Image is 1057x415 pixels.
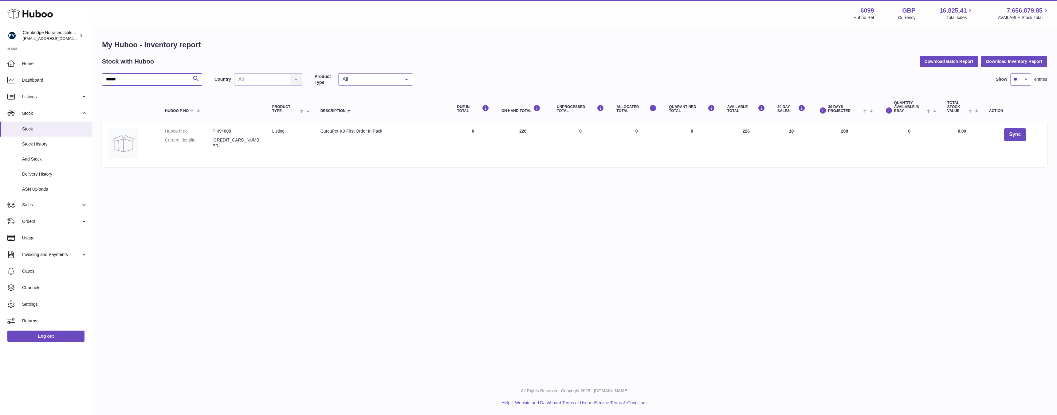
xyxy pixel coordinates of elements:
li: and [513,400,647,406]
span: Invoicing and Payments [22,252,81,258]
div: UNPROCESSED Total [557,105,604,113]
a: Help [502,400,511,405]
h2: Stock with Huboo [102,57,154,66]
span: Delivery History [22,171,87,177]
p: All Rights Reserved. Copyright 2025 - [DOMAIN_NAME] [97,388,1052,394]
h1: My Huboo - Inventory report [102,40,1047,50]
span: 30 DAYS PROJECTED [828,105,862,113]
span: entries [1034,76,1047,82]
span: All [341,76,400,82]
div: Huboo Ref [854,15,874,21]
span: Orders [22,219,81,224]
span: Home [22,61,87,67]
label: Country [214,76,231,82]
span: 0 [691,129,693,134]
div: AVAILABLE Total [727,105,765,113]
span: Cases [22,268,87,274]
span: listing [272,129,285,134]
span: Returns [22,318,87,324]
span: Channels [22,285,87,291]
div: Currency [898,15,916,21]
div: DUE IN TOTAL [457,105,489,113]
span: Stock History [22,141,87,147]
span: Settings [22,301,87,307]
span: Add Stock [22,156,87,162]
div: ALLOCATED Total [616,105,657,113]
div: CurcuPet-K9 First Order In Pack [320,128,445,134]
div: 30 DAY SALES [777,105,805,113]
button: Download Batch Report [920,56,978,67]
span: [EMAIL_ADDRESS][DOMAIN_NAME] [23,36,90,41]
td: 226 [721,122,771,167]
a: Service Terms & Conditions [595,400,648,405]
a: 16,825.41 Total sales [939,6,974,21]
td: 0 [610,122,663,167]
span: 7,656,879.85 [1007,6,1043,15]
span: 16,825.41 [939,6,967,15]
a: Website and Dashboard Terms of Use [515,400,587,405]
button: Sync [1004,128,1026,141]
td: 0 [878,122,941,167]
label: Show [996,76,1007,82]
span: AVAILABLE Stock Total [998,15,1050,21]
span: Product Type [272,105,299,113]
span: Stock [22,111,81,116]
span: Description [320,109,346,113]
dt: Current identifier [165,137,212,149]
div: Action [989,109,1041,113]
div: QUARANTINED Total [669,105,715,113]
span: Stock [22,126,87,132]
button: Download Inventory Report [981,56,1047,67]
strong: 6099 [860,6,874,15]
span: Huboo P no [165,109,189,113]
img: product image [108,128,139,159]
a: Log out [7,331,84,342]
span: Total sales [946,15,974,21]
img: huboo@camnutra.com [7,31,17,40]
td: 208 [811,122,878,167]
label: Product Type [315,74,335,85]
span: Dashboard [22,77,87,83]
div: Cambridge Nutraceuticals Ltd [23,30,78,41]
span: ASN Uploads [22,186,87,192]
span: 0.00 [958,129,966,134]
div: ON HAND Total [501,105,544,113]
span: Listings [22,94,81,100]
dd: [CREDIT_CARD_NUMBER] [212,137,260,149]
a: 7,656,879.85 AVAILABLE Stock Total [998,6,1050,21]
span: Quantity Available in eBay [894,101,925,113]
td: 0 [551,122,610,167]
span: Usage [22,235,87,241]
td: 226 [495,122,551,167]
strong: GBP [902,6,915,15]
span: Total stock value [947,101,967,113]
dt: Huboo P no [165,128,212,134]
span: Sales [22,202,81,208]
td: 18 [771,122,811,167]
dd: P-494808 [212,128,260,134]
td: 0 [451,122,495,167]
